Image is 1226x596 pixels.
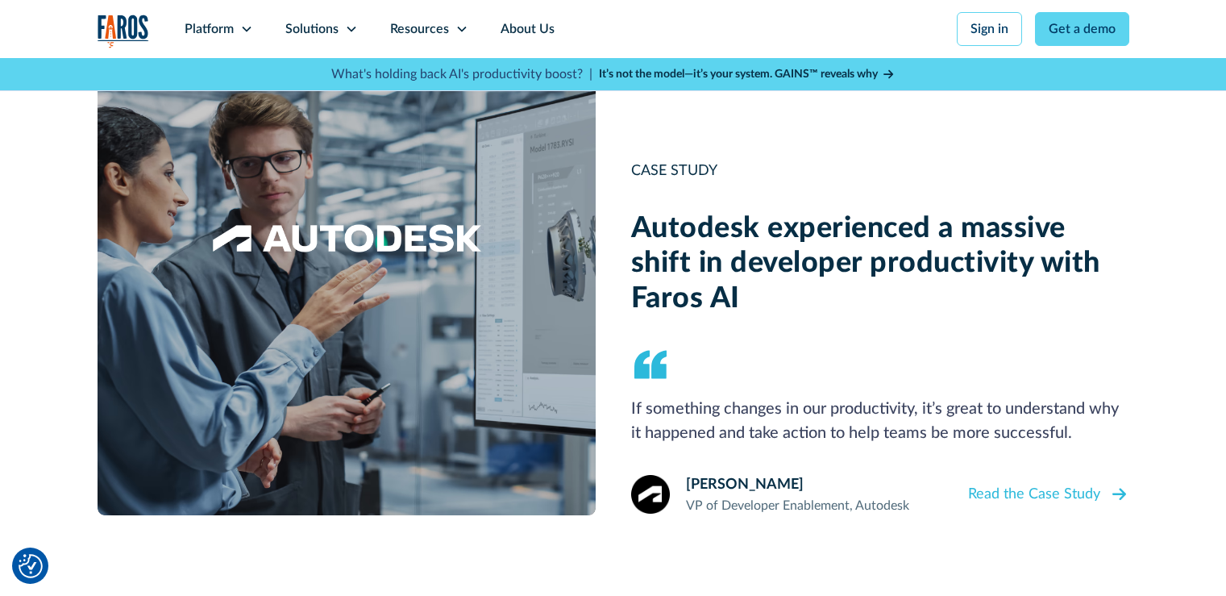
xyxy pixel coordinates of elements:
[285,19,339,39] div: Solutions
[599,66,896,83] a: It’s not the model—it’s your system. GAINS™ reveals why
[19,554,43,578] button: Cookie Settings
[98,15,149,48] img: Logo of the analytics and reporting company Faros.
[968,481,1129,509] a: Read the Case Study
[599,69,878,80] strong: It’s not the model—it’s your system. GAINS™ reveals why
[631,397,1129,445] p: If something changes in our productivity, it’s great to understand why it happened and take actio...
[631,211,1129,316] h2: Autodesk experienced a massive shift in developer productivity with Faros AI
[19,554,43,578] img: Revisit consent button
[390,19,449,39] div: Resources
[631,160,717,182] div: CASE STUDY
[686,474,909,496] div: [PERSON_NAME]
[957,12,1022,46] a: Sign in
[686,496,909,515] div: VP of Developer Enablement, Autodesk
[1035,12,1129,46] a: Get a demo
[185,19,234,39] div: Platform
[98,15,149,48] a: home
[331,65,592,84] p: What's holding back AI's productivity boost? |
[968,484,1100,506] div: Read the Case Study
